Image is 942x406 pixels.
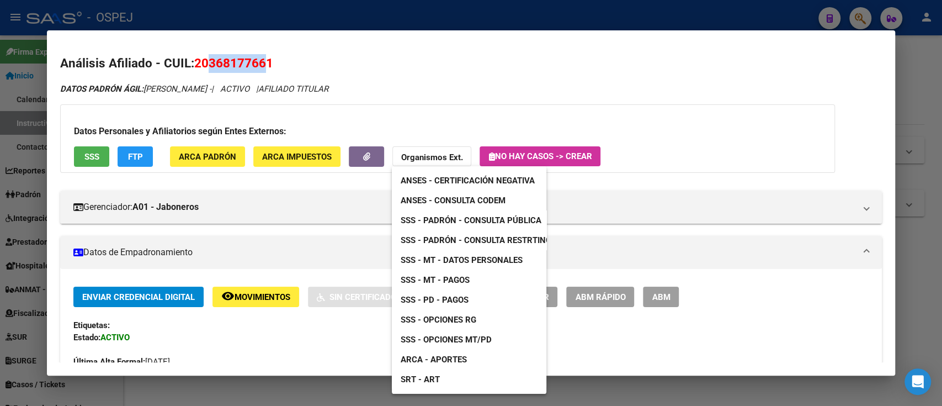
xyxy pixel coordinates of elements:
span: SSS - Padrón - Consulta Pública [401,215,541,225]
a: SSS - Opciones MT/PD [392,330,501,350]
a: ANSES - Certificación Negativa [392,171,544,191]
span: SSS - Opciones MT/PD [401,335,492,345]
span: SSS - Padrón - Consulta Restrtingida [401,235,565,245]
a: SSS - MT - Pagos [392,270,478,290]
a: SSS - Opciones RG [392,310,485,330]
a: SSS - Padrón - Consulta Pública [392,210,550,230]
span: ARCA - Aportes [401,355,467,365]
span: SRT - ART [401,375,440,384]
a: SSS - PD - Pagos [392,290,477,310]
a: SSS - MT - Datos Personales [392,250,531,270]
span: SSS - Opciones RG [401,315,476,325]
a: SRT - ART [392,370,546,389]
span: SSS - PD - Pagos [401,295,469,305]
span: SSS - MT - Datos Personales [401,255,523,265]
span: SSS - MT - Pagos [401,275,470,285]
span: ANSES - Consulta CODEM [401,196,505,205]
a: ANSES - Consulta CODEM [392,191,514,210]
div: Open Intercom Messenger [904,368,931,395]
span: ANSES - Certificación Negativa [401,176,535,186]
a: SSS - Padrón - Consulta Restrtingida [392,230,573,250]
a: ARCA - Aportes [392,350,476,370]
